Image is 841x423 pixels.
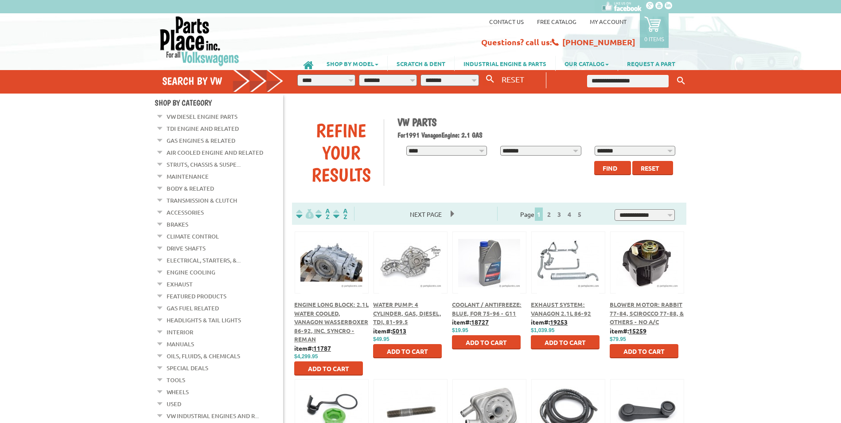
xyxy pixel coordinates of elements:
[401,210,451,218] a: Next Page
[167,302,219,314] a: Gas Fuel Related
[610,344,678,358] button: Add to Cart
[167,219,188,230] a: Brakes
[629,327,646,335] u: 15259
[397,116,680,129] h1: VW Parts
[388,56,454,71] a: SCRATCH & DENT
[167,350,240,362] a: Oils, Fluids, & Chemicals
[644,35,664,43] p: 0 items
[167,338,194,350] a: Manuals
[623,347,665,355] span: Add to Cart
[155,98,283,107] h4: Shop By Category
[373,301,441,325] a: Water Pump: 4 Cylinder, Gas, Diesel, TDI, 81-99.5
[159,16,240,67] img: Parts Place Inc!
[167,398,181,410] a: Used
[556,56,618,71] a: OUR CATALOG
[632,161,673,175] button: Reset
[603,164,617,172] span: Find
[167,374,185,386] a: Tools
[314,209,331,219] img: Sort by Headline
[640,13,669,48] a: 0 items
[641,164,659,172] span: Reset
[452,327,468,333] span: $19.95
[167,290,226,302] a: Featured Products
[483,73,498,86] button: Search By VW...
[308,364,349,372] span: Add to Cart
[590,18,627,25] a: My Account
[167,171,209,182] a: Maintenance
[441,131,483,139] span: Engine: 2.1 GAS
[167,135,235,146] a: Gas Engines & Related
[497,207,607,221] div: Page
[331,209,349,219] img: Sort by Sales Rank
[318,56,387,71] a: SHOP BY MODEL
[471,318,489,326] u: 18727
[313,344,331,352] u: 11787
[167,231,219,242] a: Climate Control
[162,74,284,87] h4: Search by VW
[294,344,331,352] b: item#:
[167,123,239,134] a: TDI Engine and Related
[555,210,563,218] a: 3
[294,301,369,343] a: Engine Long Block: 2.1L Water Cooled, Vanagon Wasserboxer 86-92, Inc. Syncro - Reman
[373,327,406,335] b: item#:
[401,208,451,221] span: Next Page
[545,338,586,346] span: Add to Cart
[455,56,555,71] a: INDUSTRIAL ENGINE & PARTS
[167,207,204,218] a: Accessories
[531,301,591,317] a: Exhaust System: Vanagon 2.1L 86-92
[610,301,684,325] a: Blower Motor: Rabbit 77-84, Scirocco 77-88, & Others - No A/C
[502,74,524,84] span: RESET
[397,131,405,139] span: For
[387,347,428,355] span: Add to Cart
[537,18,576,25] a: Free Catalog
[167,410,259,422] a: VW Industrial Engines and R...
[299,119,384,186] div: Refine Your Results
[531,327,554,333] span: $1,039.95
[576,210,584,218] a: 5
[167,314,241,326] a: Headlights & Tail Lights
[452,301,522,317] a: Coolant / Antifreeze: Blue, for 75-96 - G11
[167,326,193,338] a: Interior
[294,361,363,376] button: Add to Cart
[167,386,189,398] a: Wheels
[535,208,543,221] span: 1
[452,335,521,349] button: Add to Cart
[550,318,568,326] u: 19253
[674,74,688,88] button: Keyword Search
[489,18,524,25] a: Contact us
[610,327,646,335] b: item#:
[531,335,600,349] button: Add to Cart
[594,161,631,175] button: Find
[373,344,442,358] button: Add to Cart
[452,318,489,326] b: item#:
[397,131,680,139] h2: 1991 Vanagon
[167,278,193,290] a: Exhaust
[466,338,507,346] span: Add to Cart
[565,210,573,218] a: 4
[392,327,406,335] u: 5013
[294,353,318,360] span: $4,299.95
[373,336,389,342] span: $49.95
[167,195,237,206] a: Transmission & Clutch
[167,111,238,122] a: VW Diesel Engine Parts
[167,147,263,158] a: Air Cooled Engine and Related
[498,73,528,86] button: RESET
[618,56,684,71] a: REQUEST A PART
[167,362,208,374] a: Special Deals
[167,255,241,266] a: Electrical, Starters, &...
[167,243,206,254] a: Drive Shafts
[167,266,215,278] a: Engine Cooling
[610,336,626,342] span: $79.95
[167,159,241,170] a: Struts, Chassis & Suspe...
[167,183,214,194] a: Body & Related
[296,209,314,219] img: filterpricelow.svg
[531,318,568,326] b: item#:
[545,210,553,218] a: 2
